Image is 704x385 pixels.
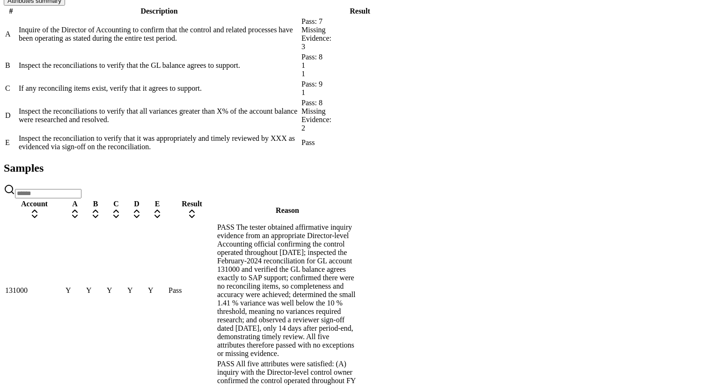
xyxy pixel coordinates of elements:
div: E [148,200,167,208]
td: E [5,134,17,152]
div: Inspect the reconciliations to verify that the GL balance agrees to support. [19,61,300,70]
td: D [5,98,17,133]
span: Pass: 8 [301,99,323,107]
span: Y [107,286,112,294]
div: Account [5,200,64,208]
div: Reason [217,206,358,215]
span: Missing Evidence: 3 [301,26,331,51]
span: 1 [301,61,305,69]
span: Y [66,286,71,294]
div: A [66,200,84,208]
div: D [127,200,146,208]
div: Result [169,200,215,208]
div: Result [301,7,418,15]
div: If any reconciling items exist, verify that it agrees to support. [19,84,300,93]
div: Inspect the reconciliations to verify that all variances greater than X% of the account balance w... [19,107,300,124]
span: 1 [301,88,305,96]
div: Pass [169,286,215,295]
td: A [5,17,17,51]
span: Pass [301,138,315,146]
span: Y [86,286,92,294]
span: Pass: 7 [301,17,323,25]
div: B [86,200,105,208]
div: PASS The tester obtained affirmative inquiry evidence from an appropriate Director-level Accounti... [217,223,358,358]
span: Y [148,286,154,294]
div: Inspect the reconciliation to verify that it was appropriately and timely reviewed by XXX as evid... [19,134,300,151]
td: C [5,80,17,97]
div: # [5,7,17,15]
span: Y [127,286,133,294]
span: Pass: 8 [301,53,323,61]
span: Missing Evidence: 2 [301,107,331,132]
td: B [5,52,17,79]
div: 131000 [5,286,64,295]
div: Inquire of the Director of Accounting to confirm that the control and related processes have been... [19,26,300,43]
span: Pass: 9 [301,80,323,88]
h2: Samples [4,162,700,174]
span: 1 [301,70,305,78]
div: Description [19,7,300,15]
div: C [107,200,125,208]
